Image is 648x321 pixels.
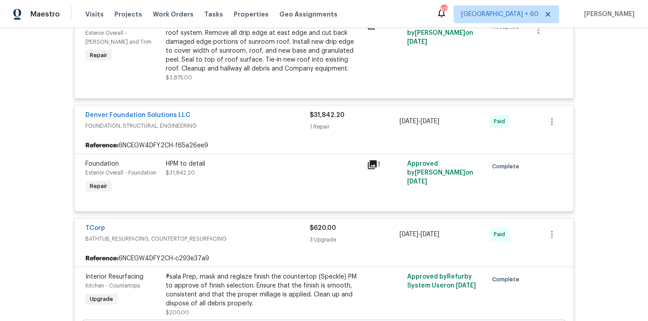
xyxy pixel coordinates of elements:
[85,121,310,130] span: FOUNDATION, STRUCTURAL, ENGINEERING
[166,75,192,80] span: $3,875.00
[153,10,194,19] span: Work Orders
[441,5,447,14] div: 672
[75,250,573,267] div: 6NCEGW4DFY2CH-c293e37a9
[85,283,140,288] span: Kitchen - Countertops
[75,138,573,154] div: 6NCEGW4DFY2CH-f65a26ee9
[494,117,509,126] span: Paid
[421,231,439,238] span: [DATE]
[85,170,156,175] span: Exterior Overall - Foundation
[492,275,523,284] span: Complete
[421,118,439,125] span: [DATE]
[166,159,362,168] div: HPM to detail
[407,161,473,185] span: Approved by [PERSON_NAME] on
[85,10,104,19] span: Visits
[85,161,119,167] span: Foundation
[407,39,427,45] span: [DATE]
[461,10,539,19] span: [GEOGRAPHIC_DATA] + 60
[279,10,337,19] span: Geo Assignments
[400,231,418,238] span: [DATE]
[30,10,60,19] span: Maestro
[86,295,117,304] span: Upgrade
[86,51,111,60] span: Repair
[85,141,118,150] b: Reference:
[310,112,345,118] span: $31,842.20
[310,225,336,231] span: $620.00
[234,10,269,19] span: Properties
[407,274,476,289] span: Approved by Refurby System User on
[407,21,473,45] span: Approved by [PERSON_NAME] on
[85,254,118,263] b: Reference:
[86,182,111,191] span: Repair
[400,117,439,126] span: -
[166,272,362,308] div: #sala Prep, mask and reglaze finish the countertop (Speckle) PM to approve of finish selection. E...
[310,235,400,244] div: 3 Upgrade
[166,20,362,73] div: Sunroom roof repairs- Clean entire sunroom roof surface for new roof system. Remove all drip edge...
[166,170,195,175] span: $31,842.20
[492,162,523,171] span: Complete
[204,11,223,17] span: Tasks
[85,225,105,231] a: TCorp
[85,30,151,45] span: Exterior Overall - [PERSON_NAME] and Trim
[494,230,509,239] span: Paid
[166,310,189,315] span: $200.00
[114,10,142,19] span: Projects
[400,118,418,125] span: [DATE]
[400,230,439,239] span: -
[85,112,190,118] a: Denver Foundation Solutions LLC
[367,159,402,170] div: 1
[85,234,310,243] span: BATHTUB_RESURFACING, COUNTERTOP_RESURFACING
[310,122,400,131] div: 1 Repair
[407,179,427,185] span: [DATE]
[85,274,143,280] span: Interior Resurfacing
[456,283,476,289] span: [DATE]
[581,10,635,19] span: [PERSON_NAME]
